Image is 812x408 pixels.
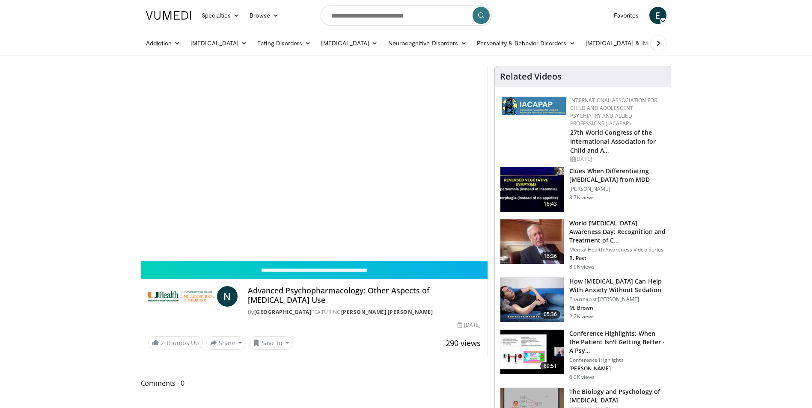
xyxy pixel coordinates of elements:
[569,313,595,320] p: 2.2K views
[446,338,481,348] span: 290 views
[569,296,666,303] p: Pharmacist [PERSON_NAME]
[185,35,252,52] a: [MEDICAL_DATA]
[458,321,481,329] div: [DATE]
[569,329,666,355] h3: Conference Highlights: When the Patient Isn't Getting Better - A Psy…
[249,336,293,350] button: Save to
[569,246,666,253] p: Mental Health Awareness Video Series
[146,11,191,20] img: VuMedi Logo
[570,155,664,163] div: [DATE]
[472,35,580,52] a: Personality & Behavior Disorders
[161,339,164,347] span: 2
[569,365,666,372] p: [PERSON_NAME]
[141,66,488,261] video-js: Video Player
[569,194,595,201] p: 8.7K views
[196,7,245,24] a: Specialties
[388,308,433,316] a: [PERSON_NAME]
[569,219,666,245] h3: World [MEDICAL_DATA] Awareness Day: Recognition and Treatment of C…
[500,71,562,82] h4: Related Videos
[383,35,472,52] a: Neurocognitive Disorders
[254,308,312,316] a: [GEOGRAPHIC_DATA]
[540,310,561,319] span: 05:36
[217,286,238,307] a: N
[570,97,657,127] a: International Association for Child and Adolescent Psychiatry and Allied Professions (IACAPAP)
[248,286,481,305] h4: Advanced Psychopharmacology: Other Aspects of [MEDICAL_DATA] Use
[148,286,214,307] img: University of Miami
[252,35,316,52] a: Eating Disorders
[148,336,203,349] a: 2 Thumbs Up
[609,7,644,24] a: Favorites
[316,35,383,52] a: [MEDICAL_DATA]
[649,7,666,24] a: E
[341,308,387,316] a: [PERSON_NAME]
[141,378,488,389] span: Comments 0
[569,255,666,262] p: R. Post
[141,35,186,52] a: Addiction
[569,186,666,192] p: [PERSON_NAME]
[500,219,666,270] a: 16:36 World [MEDICAL_DATA] Awareness Day: Recognition and Treatment of C… Mental Health Awareness...
[569,357,666,364] p: Conference Highlights
[540,252,561,260] span: 16:36
[569,305,666,311] p: M. Brown
[570,128,656,154] a: 27th World Congress of the International Association for Child and A…
[206,336,246,350] button: Share
[569,263,595,270] p: 8.0K views
[244,7,284,24] a: Browse
[569,374,595,381] p: 6.0K views
[569,387,666,405] h3: The Biology and Psychology of [MEDICAL_DATA]
[500,277,666,322] a: 05:36 How [MEDICAL_DATA] Can Help With Anxiety Without Sedation Pharmacist [PERSON_NAME] M. Brown...
[500,329,666,381] a: 69:51 Conference Highlights: When the Patient Isn't Getting Better - A Psy… Conference Highlights...
[569,277,666,294] h3: How [MEDICAL_DATA] Can Help With Anxiety Without Sedation
[540,200,561,208] span: 16:43
[502,97,566,115] img: 2a9917ce-aac2-4f82-acde-720e532d7410.png.150x105_q85_autocrop_double_scale_upscale_version-0.2.png
[540,362,561,370] span: 69:51
[500,330,564,374] img: 4362ec9e-0993-4580-bfd4-8e18d57e1d49.150x105_q85_crop-smart_upscale.jpg
[580,35,703,52] a: [MEDICAL_DATA] & [MEDICAL_DATA]
[248,308,481,316] div: By FEATURING ,
[500,219,564,264] img: dad9b3bb-f8af-4dab-abc0-c3e0a61b252e.150x105_q85_crop-smart_upscale.jpg
[500,278,564,322] img: 7bfe4765-2bdb-4a7e-8d24-83e30517bd33.150x105_q85_crop-smart_upscale.jpg
[500,167,666,212] a: 16:43 Clues When Differentiating [MEDICAL_DATA] from MDD [PERSON_NAME] 8.7K views
[321,5,492,26] input: Search topics, interventions
[569,167,666,184] h3: Clues When Differentiating [MEDICAL_DATA] from MDD
[500,167,564,212] img: a6520382-d332-4ed3-9891-ee688fa49237.150x105_q85_crop-smart_upscale.jpg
